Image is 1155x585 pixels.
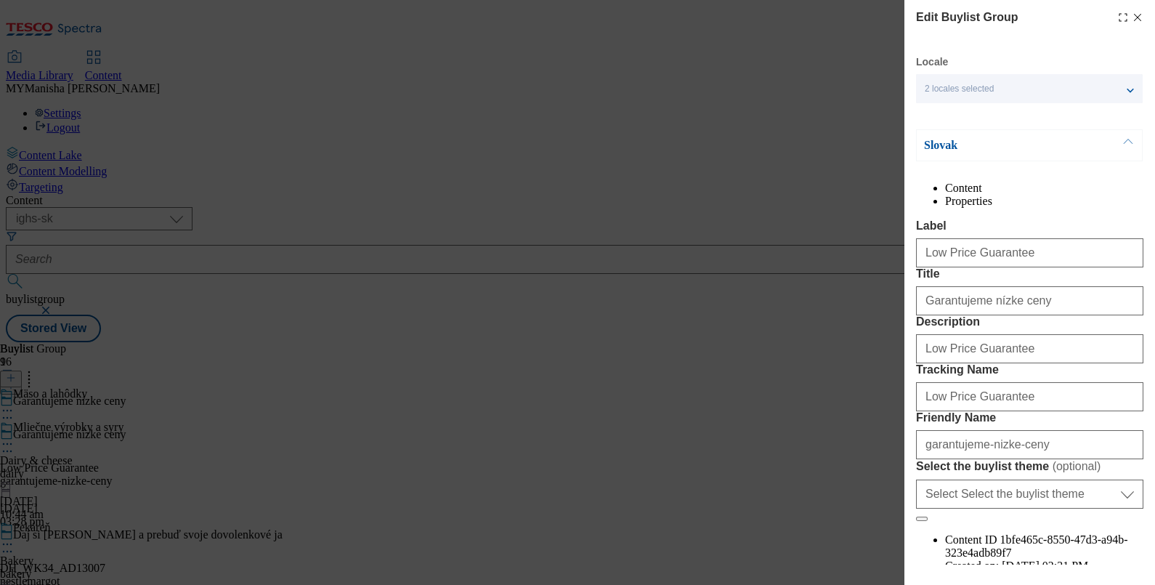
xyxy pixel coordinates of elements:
[916,219,1143,233] label: Label
[945,195,1143,208] li: Properties
[945,560,1143,573] li: Created on:
[916,459,1143,474] label: Select the buylist theme
[916,267,1143,281] label: Title
[1053,460,1101,472] span: ( optional )
[916,411,1143,424] label: Friendly Name
[945,533,1143,560] li: Content ID
[945,182,1143,195] li: Content
[945,533,1128,559] span: 1bfe465c-8550-47d3-a94b-323e4adb89f7
[916,58,948,66] label: Locale
[925,84,994,94] span: 2 locales selected
[916,430,1143,459] input: Enter Friendly Name
[916,9,1018,26] h4: Edit Buylist Group
[916,286,1143,315] input: Enter Title
[916,238,1143,267] input: Enter Label
[916,382,1143,411] input: Enter Tracking Name
[1002,560,1088,572] span: [DATE] 02:31 PM
[916,363,1143,376] label: Tracking Name
[924,138,1077,153] p: Slovak
[916,315,1143,328] label: Description
[916,74,1143,103] button: 2 locales selected
[916,334,1143,363] input: Enter Description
